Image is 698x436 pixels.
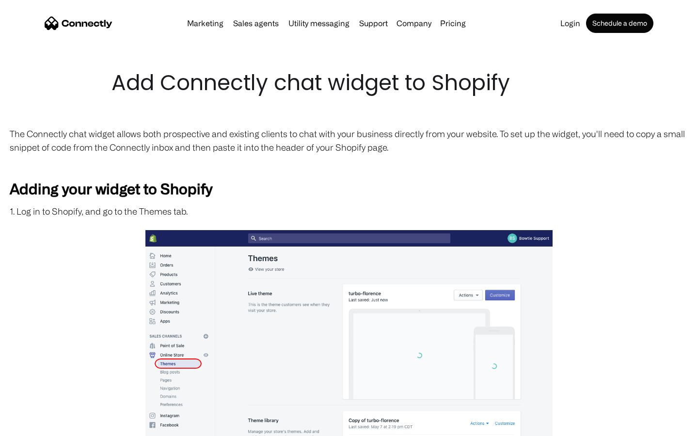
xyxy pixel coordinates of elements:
[10,419,58,433] aside: Language selected: English
[229,19,283,27] a: Sales agents
[285,19,353,27] a: Utility messaging
[183,19,227,27] a: Marketing
[10,204,688,218] p: 1. Log in to Shopify, and go to the Themes tab.
[355,19,392,27] a: Support
[10,127,688,154] p: The Connectly chat widget allows both prospective and existing clients to chat with your business...
[19,419,58,433] ul: Language list
[10,180,212,197] strong: Adding your widget to Shopify
[586,14,653,33] a: Schedule a demo
[556,19,584,27] a: Login
[436,19,470,27] a: Pricing
[397,16,431,30] div: Company
[111,68,587,98] h1: Add Connectly chat widget to Shopify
